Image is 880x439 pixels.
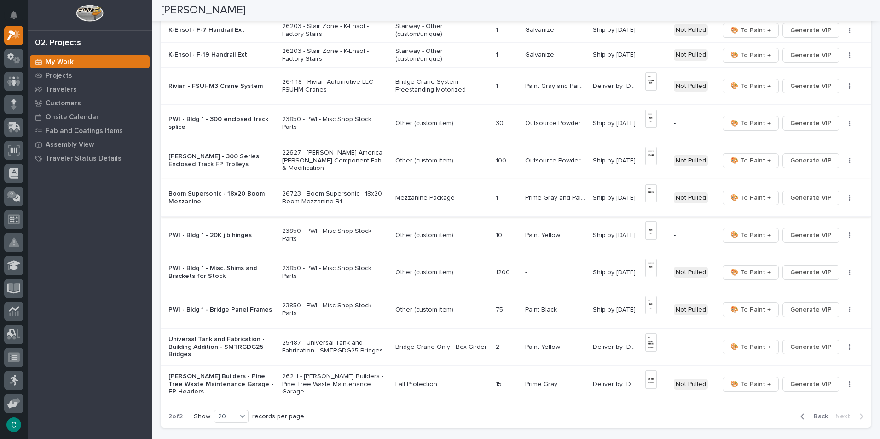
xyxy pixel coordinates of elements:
p: 26211 - [PERSON_NAME] Builders - Pine Tree Waste Maintenance Garage [282,373,388,396]
span: 🎨 To Paint → [730,379,771,390]
a: Fab and Coatings Items [28,124,152,138]
p: 23850 - PWI - Misc Shop Stock Parts [282,302,388,318]
p: Outsource Powder Coat [525,155,587,165]
p: Fall Protection [395,381,488,388]
p: Galvanize [525,24,556,34]
p: Prime Gray [525,379,559,388]
span: Generate VIP [790,155,832,166]
div: 02. Projects [35,38,81,48]
p: PWI - Bldg 1 - Misc. Shims and Brackets for Stock [168,265,275,280]
a: Travelers [28,82,152,96]
tr: PWI - Bldg 1 - Bridge Panel Frames23850 - PWI - Misc Shop Stock PartsOther (custom item)7575 Pain... [161,291,871,328]
p: Ship by [DATE] [593,192,637,202]
p: Mezzanine Package [395,194,488,202]
span: Back [808,412,828,421]
p: 1200 [496,267,512,277]
span: 🎨 To Paint → [730,192,771,203]
p: - [645,26,666,34]
button: Generate VIP [782,48,839,63]
a: Projects [28,69,152,82]
span: 🎨 To Paint → [730,118,771,129]
span: 🎨 To Paint → [730,267,771,278]
div: Not Pulled [674,49,708,61]
p: 10 [496,230,504,239]
a: My Work [28,55,152,69]
div: Not Pulled [674,379,708,390]
p: [PERSON_NAME] - 300 Series Enclosed Track FP Trolleys [168,153,275,168]
p: 1 [496,192,500,202]
button: Generate VIP [782,23,839,38]
p: Onsite Calendar [46,113,99,121]
p: Other (custom item) [395,231,488,239]
p: [PERSON_NAME] Builders - Pine Tree Waste Maintenance Garage - FP Headers [168,373,275,396]
button: Next [832,412,871,421]
p: Ship by [DATE] [593,49,637,59]
p: Travelers [46,86,77,94]
p: 23850 - PWI - Misc Shop Stock Parts [282,265,388,280]
a: Onsite Calendar [28,110,152,124]
p: Boom Supersonic - 18x20 Boom Mezzanine [168,190,275,206]
tr: PWI - Bldg 1 - 20K jib hinges23850 - PWI - Misc Shop Stock PartsOther (custom item)1010 Paint Yel... [161,216,871,254]
div: Not Pulled [674,155,708,167]
span: Generate VIP [790,25,832,36]
p: - [674,231,712,239]
p: - [674,120,712,127]
p: Paint Yellow [525,230,562,239]
span: Generate VIP [790,379,832,390]
p: 2 of 2 [161,405,190,428]
p: 2 [496,341,501,351]
tr: [PERSON_NAME] Builders - Pine Tree Waste Maintenance Garage - FP Headers26211 - [PERSON_NAME] Bui... [161,365,871,403]
p: Other (custom item) [395,306,488,314]
p: Other (custom item) [395,120,488,127]
p: 23850 - PWI - Misc Shop Stock Parts [282,227,388,243]
div: Not Pulled [674,267,708,278]
p: My Work [46,58,74,66]
button: Generate VIP [782,340,839,354]
button: 🎨 To Paint → [723,228,779,243]
p: Customers [46,99,81,108]
p: Bridge Crane Only - Box Girder [395,343,488,351]
button: Generate VIP [782,228,839,243]
p: Fab and Coatings Items [46,127,123,135]
p: K-Ensol - F-7 Handrail Ext [168,26,275,34]
span: 🎨 To Paint → [730,155,771,166]
span: 🎨 To Paint → [730,230,771,241]
p: 30 [496,118,505,127]
p: 26448 - Rivian Automotive LLC - FSUHM Cranes [282,78,388,94]
img: Workspace Logo [76,5,103,22]
span: Generate VIP [790,230,832,241]
button: 🎨 To Paint → [723,48,779,63]
p: Traveler Status Details [46,155,122,163]
span: Generate VIP [790,192,832,203]
span: Generate VIP [790,81,832,92]
p: 75 [496,304,505,314]
button: Generate VIP [782,377,839,392]
button: Generate VIP [782,265,839,280]
span: 🎨 To Paint → [730,304,771,315]
p: records per page [252,413,304,421]
tr: K-Ensol - F-19 Handrail Ext26203 - Stair Zone - K-Ensol - Factory StairsStairway - Other (custom/... [161,43,871,68]
a: Traveler Status Details [28,151,152,165]
p: Stairway - Other (custom/unique) [395,47,488,63]
p: Universal Tank and Fabrication - Building Addition - SMTRGDG25 Bridges [168,335,275,358]
tr: Universal Tank and Fabrication - Building Addition - SMTRGDG25 Bridges25487 - Universal Tank and ... [161,328,871,365]
p: Bridge Crane System - Freestanding Motorized [395,78,488,94]
p: - [674,343,712,351]
p: Ship by [DATE] [593,304,637,314]
button: 🎨 To Paint → [723,153,779,168]
tr: [PERSON_NAME] - 300 Series Enclosed Track FP Trolleys22627 - [PERSON_NAME] America - [PERSON_NAME... [161,142,871,179]
p: 23850 - PWI - Misc Shop Stock Parts [282,116,388,131]
p: Other (custom item) [395,269,488,277]
p: PWI - Bldg 1 - 20K jib hinges [168,231,275,239]
button: 🎨 To Paint → [723,191,779,205]
p: 1 [496,81,500,90]
p: Assembly View [46,141,94,149]
button: 🎨 To Paint → [723,23,779,38]
p: 1 [496,24,500,34]
p: 26723 - Boom Supersonic - 18x20 Boom Mezzanine R1 [282,190,388,206]
button: 🎨 To Paint → [723,377,779,392]
span: Generate VIP [790,50,832,61]
p: Galvanize [525,49,556,59]
button: 🎨 To Paint → [723,302,779,317]
button: 🎨 To Paint → [723,79,779,93]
